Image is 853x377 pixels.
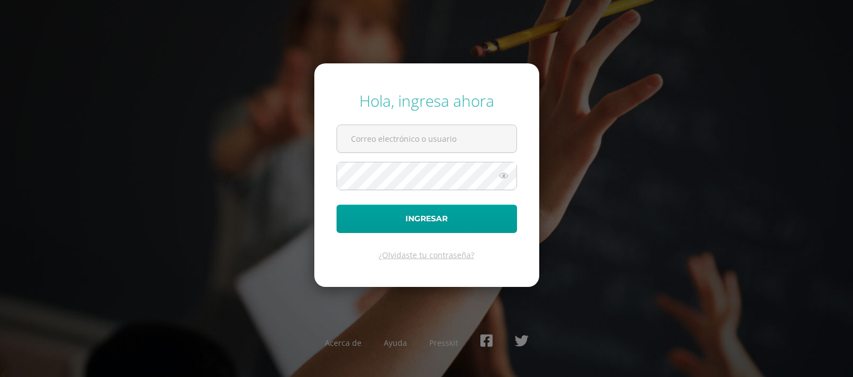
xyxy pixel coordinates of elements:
[337,125,516,152] input: Correo electrónico o usuario
[337,205,517,233] button: Ingresar
[325,338,362,348] a: Acerca de
[429,338,458,348] a: Presskit
[379,250,474,260] a: ¿Olvidaste tu contraseña?
[337,90,517,111] div: Hola, ingresa ahora
[384,338,407,348] a: Ayuda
